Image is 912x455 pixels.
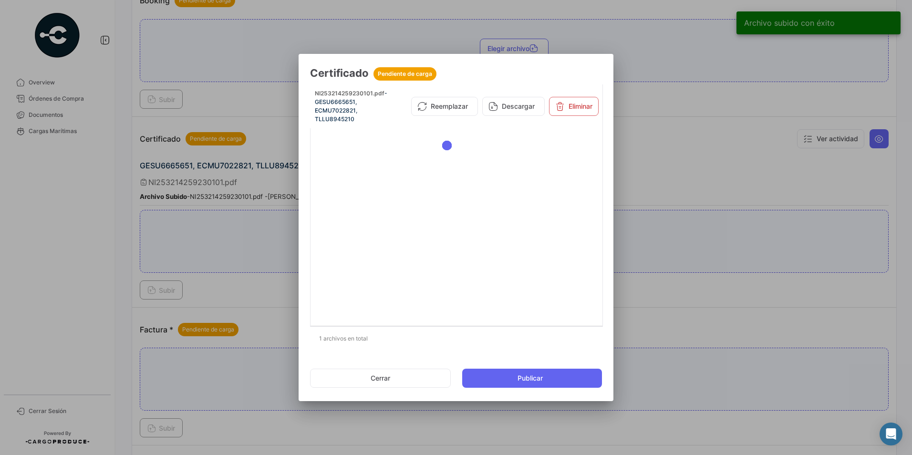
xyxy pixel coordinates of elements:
[315,90,384,97] span: NI253214259230101.pdf
[462,369,602,388] button: Publicar
[310,65,602,81] h3: Certificado
[549,97,599,116] button: Eliminar
[411,97,478,116] button: Reemplazar
[310,369,451,388] button: Cerrar
[378,70,432,78] span: Pendiente de carga
[310,327,602,351] div: 1 archivos en total
[482,97,545,116] button: Descargar
[518,373,543,383] span: Publicar
[880,423,902,445] div: Abrir Intercom Messenger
